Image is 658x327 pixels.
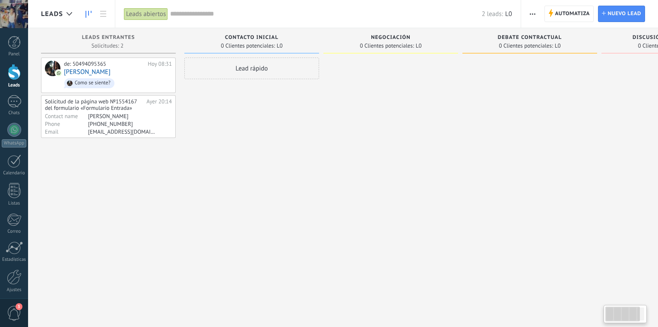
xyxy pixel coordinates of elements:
[328,35,454,42] div: Negociación
[45,35,171,42] div: Leads Entrantes
[2,170,27,176] div: Calendario
[146,98,172,112] div: Ayer 20:14
[360,43,414,48] span: 0 Clientes potenciales:
[467,35,593,42] div: Debate contractual
[189,35,315,42] div: Contacto inicial
[88,112,155,119] div: Moisés
[184,58,319,79] div: Lead rápido
[371,35,411,41] span: Negociación
[56,70,62,76] img: com.amocrm.amocrmwa.svg
[148,61,172,67] div: Hoy 08:31
[75,80,111,86] div: Como se siente?
[2,139,26,147] div: WhatsApp
[598,6,645,22] a: Nuevo lead
[45,112,88,119] div: Contact name
[277,43,283,48] span: L0
[45,128,88,135] div: Email
[64,61,145,67] div: de: 50494095365
[41,10,63,18] span: Leads
[45,61,60,76] div: mariana
[2,229,27,234] div: Correo
[499,43,553,48] span: 0 Clientes potenciales:
[498,35,562,41] span: Debate contractual
[82,35,135,41] span: Leads Entrantes
[505,10,512,18] span: L0
[88,128,155,135] div: m.arteagalegal@gmail.com
[2,257,27,263] div: Estadísticas
[124,8,168,20] div: Leads abiertos
[2,83,27,88] div: Leads
[2,287,27,293] div: Ajustes
[2,110,27,116] div: Chats
[544,6,594,22] a: Automatiza
[221,43,275,48] span: 0 Clientes potenciales:
[555,43,561,48] span: L0
[416,43,422,48] span: L0
[555,6,590,22] span: Automatiza
[92,43,123,48] span: Solicitudes: 2
[2,51,27,57] div: Panel
[2,201,27,206] div: Listas
[482,10,503,18] span: 2 leads:
[88,120,155,127] div: +50499045685
[45,120,88,127] div: Phone
[225,35,278,41] span: Contacto inicial
[607,6,641,22] span: Nuevo lead
[45,98,143,112] div: Solicitud de la página web №1554167 del formulario «Formulario Entrada»
[16,303,22,310] span: 3
[64,68,111,76] a: [PERSON_NAME]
